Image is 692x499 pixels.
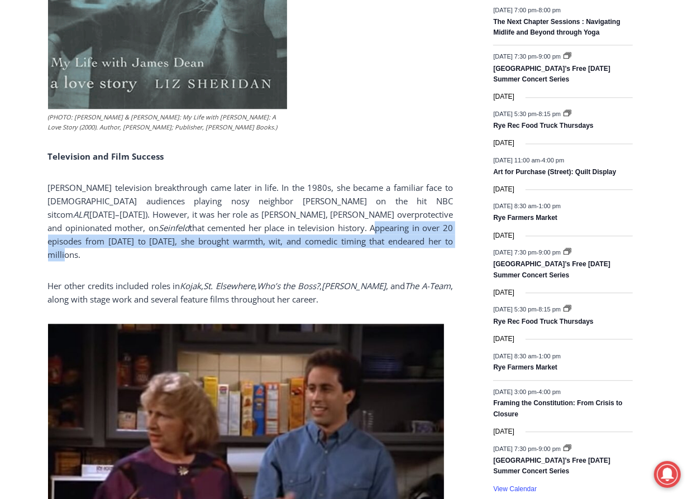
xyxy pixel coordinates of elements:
time: - [493,306,562,313]
a: [GEOGRAPHIC_DATA]’s Free [DATE] Summer Concert Series [493,457,610,476]
a: Rye Rec Food Truck Thursdays [493,122,593,131]
a: Rye Farmers Market [493,363,557,372]
a: [GEOGRAPHIC_DATA]’s Free [DATE] Summer Concert Series [493,260,610,280]
time: - [493,6,561,13]
span: 8:00 pm [538,6,561,13]
time: [DATE] [493,334,514,344]
span: 4:00 pm [538,388,561,395]
time: [DATE] [493,231,514,241]
a: Intern @ [DOMAIN_NAME] [269,108,541,139]
a: Rye Farmers Market [493,214,557,223]
span: 9:00 pm [538,53,561,60]
span: [DATE] 5:30 pm [493,110,536,117]
span: ALF [74,209,88,220]
span: 4:00 pm [542,156,565,163]
div: "The first chef I interviewed talked about coming to [GEOGRAPHIC_DATA] from [GEOGRAPHIC_DATA] in ... [282,1,528,108]
span: [DATE] 5:30 pm [493,306,536,313]
span: 8:15 pm [538,110,561,117]
span: , and [386,280,405,291]
a: The Next Chapter Sessions : Navigating Midlife and Beyond through Yoga [493,18,620,37]
span: , [201,280,203,291]
time: [DATE] [493,287,514,298]
span: 1:00 pm [538,203,561,209]
a: Open Tues. - Sun. [PHONE_NUMBER] [1,112,112,139]
time: - [493,53,562,60]
span: [DATE] 7:30 pm [493,53,536,60]
time: [DATE] [493,92,514,102]
span: [DATE] 7:30 pm [493,249,536,256]
span: Seinfeld [159,222,189,233]
span: [DATE] 7:00 pm [493,6,536,13]
span: 9:00 pm [538,249,561,256]
b: Television and Film Success [48,151,164,162]
a: Art for Purchase (Street): Quilt Display [493,168,616,177]
span: 8:15 pm [538,306,561,313]
span: ([DATE]–[DATE]). However, it was her role as [PERSON_NAME], [PERSON_NAME] overprotective and opin... [48,209,453,233]
a: Framing the Constitution: From Crisis to Closure [493,399,622,419]
span: Her other credits included roles in [48,280,180,291]
time: - [493,203,561,209]
span: St. Elsewhere [203,280,255,291]
figcaption: (PHOTO: [PERSON_NAME] & [PERSON_NAME]: My Life with [PERSON_NAME]: A Love Story (2000). Author, [... [48,112,287,132]
a: Rye Rec Food Truck Thursdays [493,318,593,327]
span: [DATE] 8:30 am [493,203,536,209]
time: - [493,156,564,163]
span: The A-Team [405,280,451,291]
time: - [493,249,562,256]
span: [DATE] 7:30 pm [493,445,536,452]
time: [DATE] [493,426,514,437]
a: View Calendar [493,485,537,493]
span: [DATE] 3:00 pm [493,388,536,395]
span: that cemented her place in television history. Appearing in over 20 episodes from [DATE] to [DATE... [48,222,453,260]
time: [DATE] [493,138,514,148]
span: , [319,280,322,291]
span: [PERSON_NAME] television breakthrough came later in life. In the 1980s, she became a familiar fac... [48,182,453,220]
div: "clearly one of the favorites in the [GEOGRAPHIC_DATA] neighborhood" [114,70,159,133]
time: - [493,445,562,452]
span: Open Tues. - Sun. [PHONE_NUMBER] [3,115,109,157]
span: Intern @ [DOMAIN_NAME] [292,111,518,136]
span: 1:00 pm [538,352,561,359]
span: Kojak [180,280,201,291]
time: [DATE] [493,184,514,195]
span: , [255,280,257,291]
span: 9:00 pm [538,445,561,452]
a: [GEOGRAPHIC_DATA]’s Free [DATE] Summer Concert Series [493,65,610,84]
time: - [493,388,561,395]
time: - [493,352,561,359]
span: [DATE] 11:00 am [493,156,540,163]
span: [DATE] 8:30 am [493,352,536,359]
span: [PERSON_NAME] [322,280,386,291]
time: - [493,110,562,117]
span: Who’s the Boss? [257,280,319,291]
